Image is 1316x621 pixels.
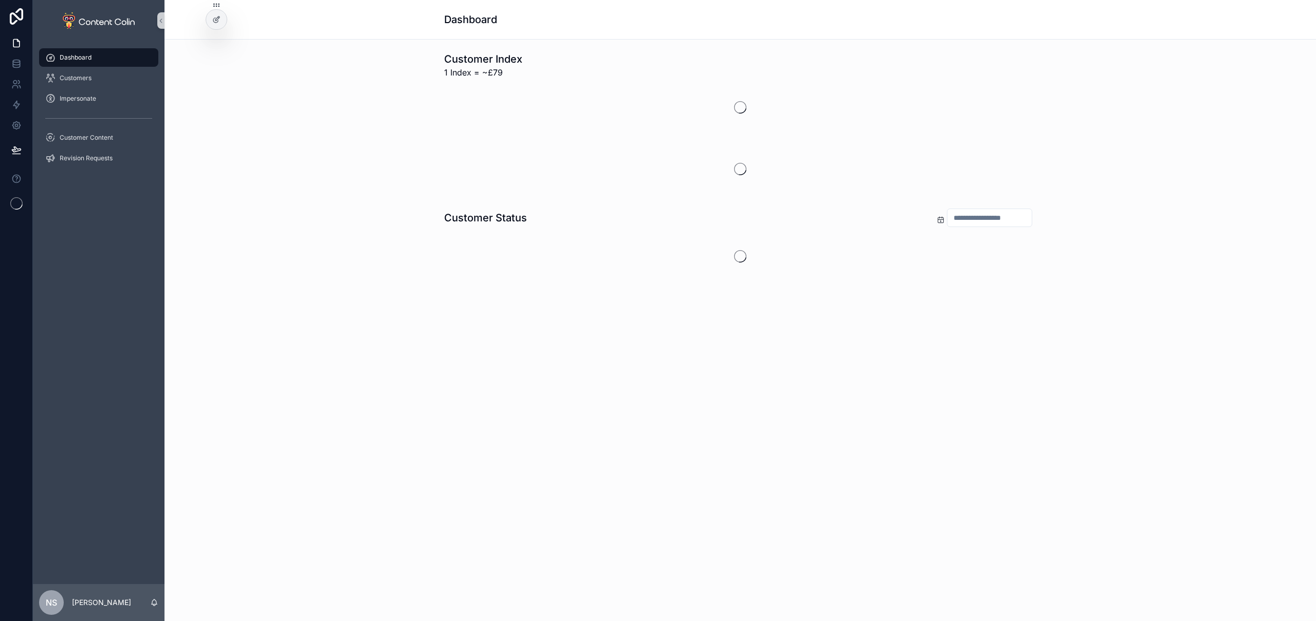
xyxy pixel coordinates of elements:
[33,41,164,181] div: scrollable content
[444,52,522,66] h1: Customer Index
[60,95,96,103] span: Impersonate
[60,134,113,142] span: Customer Content
[46,596,57,609] span: NS
[444,12,497,27] h1: Dashboard
[444,66,522,79] span: 1 Index = ~£79
[60,74,92,82] span: Customers
[39,89,158,108] a: Impersonate
[72,597,131,608] p: [PERSON_NAME]
[39,128,158,147] a: Customer Content
[39,69,158,87] a: Customers
[444,211,527,225] h1: Customer Status
[39,48,158,67] a: Dashboard
[60,53,92,62] span: Dashboard
[39,149,158,167] a: Revision Requests
[60,154,113,162] span: Revision Requests
[63,12,135,29] img: App logo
